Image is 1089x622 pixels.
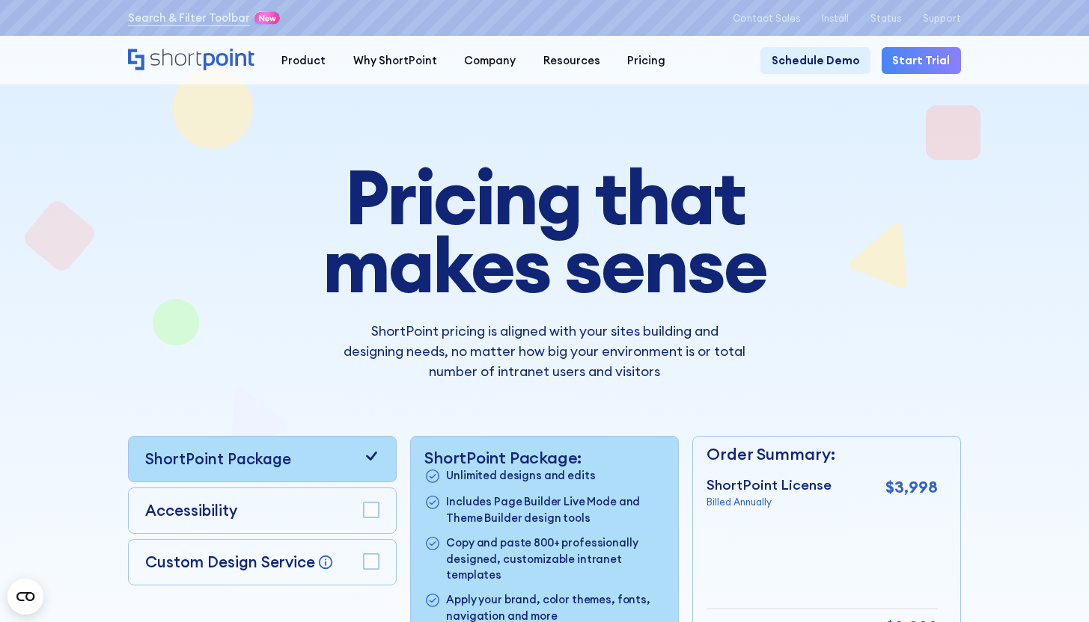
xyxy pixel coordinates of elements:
[128,10,250,26] a: Search & Filter Toolbar
[627,52,665,69] div: Pricing
[464,52,516,69] div: Company
[870,13,901,24] a: Status
[733,13,800,24] a: Contact Sales
[707,475,832,495] p: ShortPoint License
[446,493,664,526] p: Includes Page Builder Live Mode and Theme Builder design tools
[7,579,43,615] button: Open CMP widget
[446,535,664,583] p: Copy and paste 800+ professionally designed, customizable intranet templates
[529,47,613,74] a: Resources
[281,52,326,69] div: Product
[341,321,749,382] p: ShortPoint pricing is aligned with your sites building and designing needs, no matter how big you...
[882,47,961,74] a: Start Trial
[707,442,938,466] p: Order Summary:
[145,552,315,571] p: Custom Design Service
[760,47,870,74] a: Schedule Demo
[446,467,595,485] p: Unlimited designs and edits
[923,13,961,24] a: Support
[1014,550,1089,622] iframe: Chat Widget
[340,47,451,74] a: Why ShortPoint
[822,13,849,24] a: Install
[707,495,832,509] p: Billed Annually
[614,47,679,74] a: Pricing
[424,448,665,467] p: ShortPoint Package:
[238,163,850,298] h1: Pricing that makes sense
[145,499,237,523] p: Accessibility
[268,47,339,74] a: Product
[145,448,291,471] p: ShortPoint Package
[353,52,437,69] div: Why ShortPoint
[128,49,254,73] a: Home
[543,52,600,69] div: Resources
[451,47,529,74] a: Company
[885,475,938,499] p: $3,998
